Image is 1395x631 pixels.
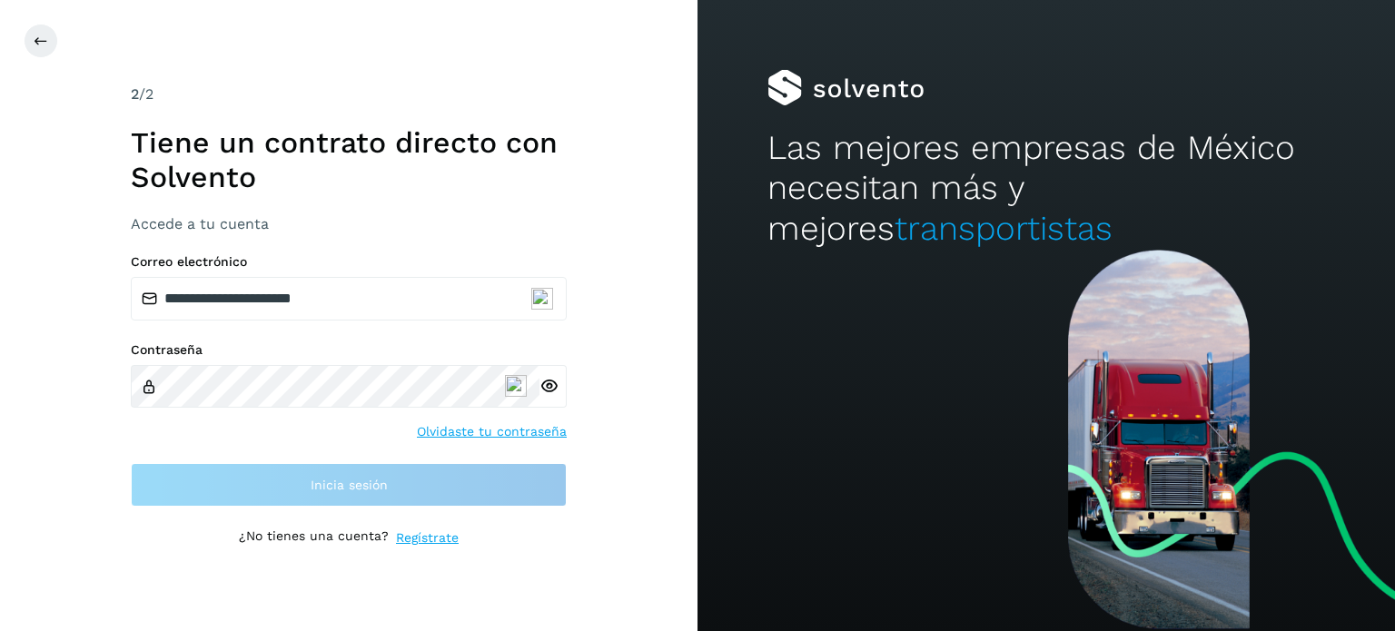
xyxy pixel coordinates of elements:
span: 2 [131,85,139,103]
p: ¿No tienes una cuenta? [239,528,389,547]
h3: Accede a tu cuenta [131,215,567,232]
span: transportistas [895,209,1113,248]
span: Inicia sesión [311,478,388,491]
button: Inicia sesión [131,463,567,507]
label: Correo electrónico [131,254,567,270]
img: npw-badge-icon-locked.svg [531,288,553,310]
h1: Tiene un contrato directo con Solvento [131,125,567,195]
div: /2 [131,84,567,105]
a: Olvidaste tu contraseña [417,422,567,441]
label: Contraseña [131,342,567,358]
img: npw-badge-icon-locked.svg [505,375,527,397]
a: Regístrate [396,528,459,547]
h2: Las mejores empresas de México necesitan más y mejores [767,128,1325,249]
